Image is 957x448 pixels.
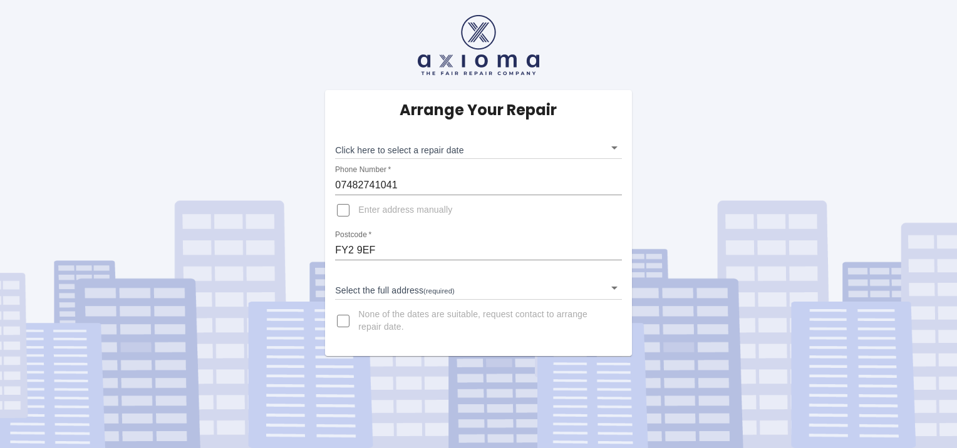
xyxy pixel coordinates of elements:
label: Phone Number [335,165,391,175]
span: None of the dates are suitable, request contact to arrange repair date. [358,308,611,333]
img: axioma [418,15,539,75]
span: Enter address manually [358,204,452,216]
label: Postcode [335,230,371,240]
h5: Arrange Your Repair [400,100,557,120]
